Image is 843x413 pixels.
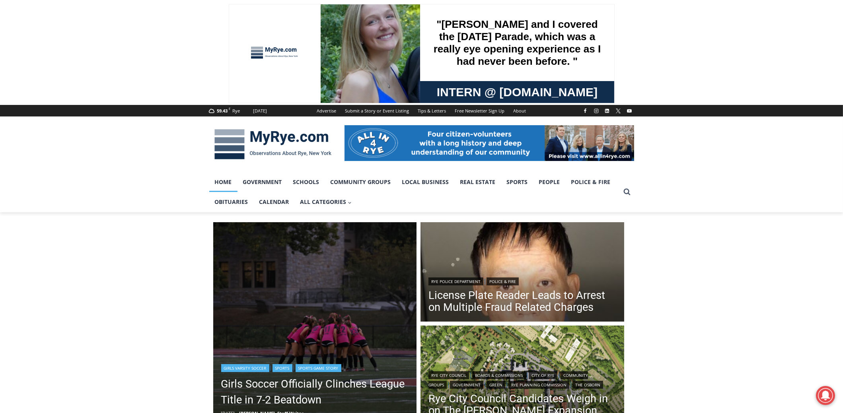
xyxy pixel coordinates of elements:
[428,276,616,285] div: |
[450,381,483,389] a: Government
[221,363,409,372] div: | |
[566,172,616,192] a: Police & Fire
[296,364,341,372] a: Sports Game Story
[572,381,603,389] a: The Osborn
[208,79,369,97] span: Intern @ [DOMAIN_NAME]
[341,105,414,116] a: Submit a Story or Event Listing
[533,172,566,192] a: People
[580,106,590,116] a: Facebook
[428,277,483,285] a: Rye Police Department
[238,172,288,192] a: Government
[487,381,505,389] a: Green
[487,277,519,285] a: Police & Fire
[273,364,292,372] a: Sports
[313,105,341,116] a: Advertise
[295,192,358,212] button: Child menu of All Categories
[455,172,501,192] a: Real Estate
[313,105,531,116] nav: Secondary Navigation
[613,106,623,116] a: X
[421,222,624,324] a: Read More License Plate Reader Leads to Arrest on Multiple Fraud Related Charges
[508,381,569,389] a: Rye Planning Commission
[209,124,337,165] img: MyRye.com
[288,172,325,192] a: Schools
[345,125,634,161] img: All in for Rye
[325,172,397,192] a: Community Groups
[191,77,385,99] a: Intern @ [DOMAIN_NAME]
[472,371,526,379] a: Boards & Commissions
[221,376,409,408] a: Girls Soccer Officially Clinches League Title in 7-2 Beatdown
[421,222,624,324] img: (PHOTO: On Monday, October 13, 2025, Rye PD arrested Ming Wu, 60, of Flushing, New York, on multi...
[509,105,531,116] a: About
[428,289,616,313] a: License Plate Reader Leads to Arrest on Multiple Fraud Related Charges
[201,0,376,77] div: "[PERSON_NAME] and I covered the [DATE] Parade, which was a really eye opening experience as I ha...
[397,172,455,192] a: Local Business
[625,106,634,116] a: YouTube
[620,185,634,199] button: View Search Form
[209,192,254,212] a: Obituaries
[592,106,601,116] a: Instagram
[221,364,269,372] a: Girls Varsity Soccer
[217,108,228,114] span: 59.43
[428,370,616,389] div: | | | | | | |
[233,107,240,114] div: Rye
[428,371,469,379] a: Rye City Council
[209,172,620,212] nav: Primary Navigation
[451,105,509,116] a: Free Newsletter Sign Up
[501,172,533,192] a: Sports
[254,192,295,212] a: Calendar
[529,371,557,379] a: City of Rye
[209,172,238,192] a: Home
[229,107,230,111] span: F
[414,105,451,116] a: Tips & Letters
[253,107,267,114] div: [DATE]
[602,106,612,116] a: Linkedin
